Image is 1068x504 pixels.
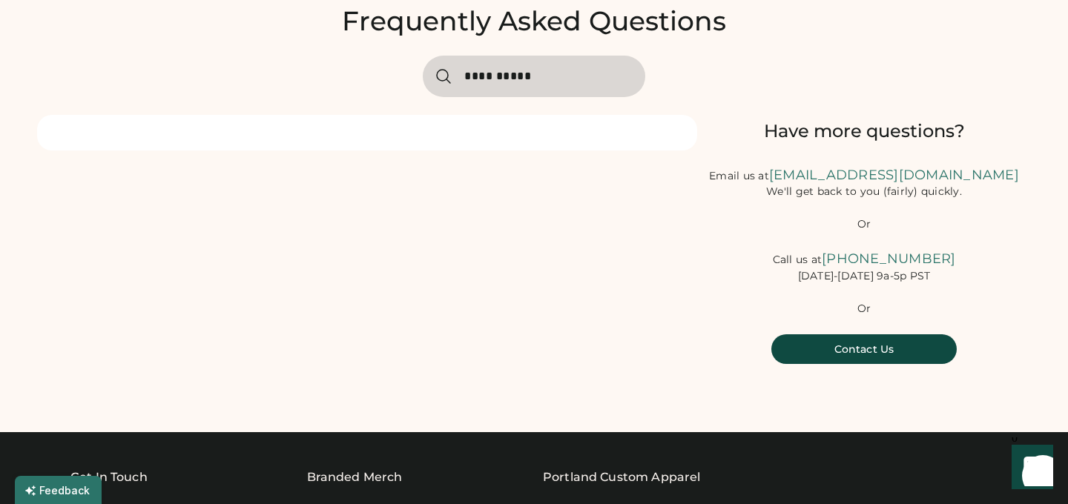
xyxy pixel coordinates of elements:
div: Have more questions? [697,119,1031,143]
a: Portland Custom Apparel [543,468,700,486]
button: Contact Us [771,334,957,364]
font: [PHONE_NUMBER] [822,251,956,267]
div: Branded Merch [307,468,403,486]
div: Email us at We'll get back to you (fairly) quickly. [697,166,1031,199]
iframe: Front Chat [998,437,1061,501]
div: Frequently Asked Questions [342,5,726,38]
div: Or [857,217,871,232]
div: Call us at [DATE]-[DATE] 9a-5p PST [697,250,1031,283]
div: Or [857,302,871,316]
div: Get In Touch [70,468,148,486]
a: [EMAIL_ADDRESS][DOMAIN_NAME] [769,167,1019,183]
